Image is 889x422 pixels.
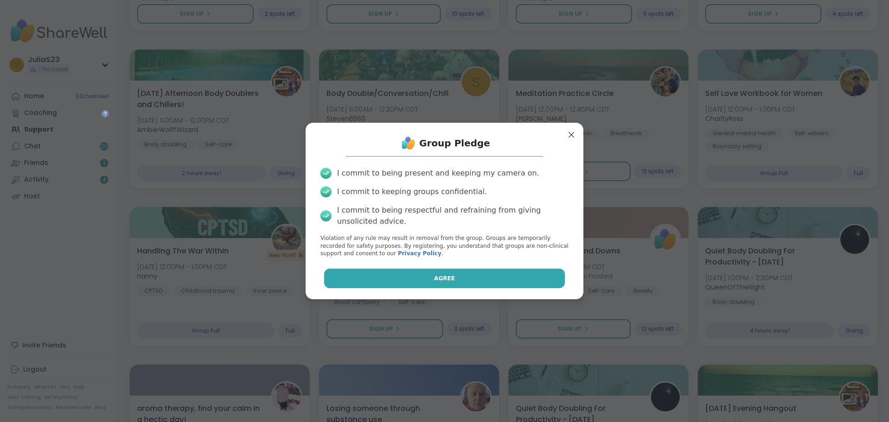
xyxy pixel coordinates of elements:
div: I commit to being present and keeping my camera on. [337,168,539,179]
h1: Group Pledge [419,137,490,150]
div: I commit to keeping groups confidential. [337,186,487,197]
a: Privacy Policy [398,250,441,257]
div: I commit to being respectful and refraining from giving unsolicited advice. [337,205,569,227]
iframe: Spotlight [101,110,109,117]
button: Agree [324,269,565,288]
img: ShareWell Logo [399,134,418,152]
p: Violation of any rule may result in removal from the group. Groups are temporarily recorded for s... [320,234,569,258]
span: Agree [434,274,455,283]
